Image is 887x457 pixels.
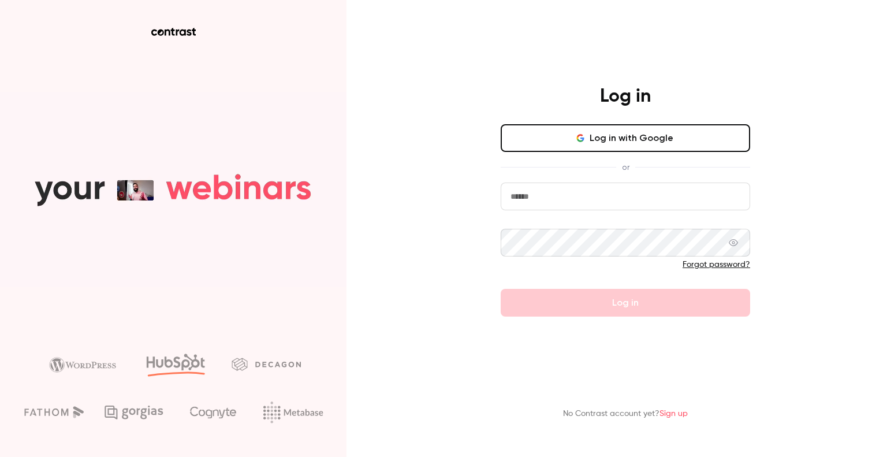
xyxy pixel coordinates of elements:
[563,408,688,420] p: No Contrast account yet?
[616,161,635,173] span: or
[600,85,651,108] h4: Log in
[501,124,750,152] button: Log in with Google
[659,410,688,418] a: Sign up
[683,261,750,269] a: Forgot password?
[232,358,301,370] img: decagon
